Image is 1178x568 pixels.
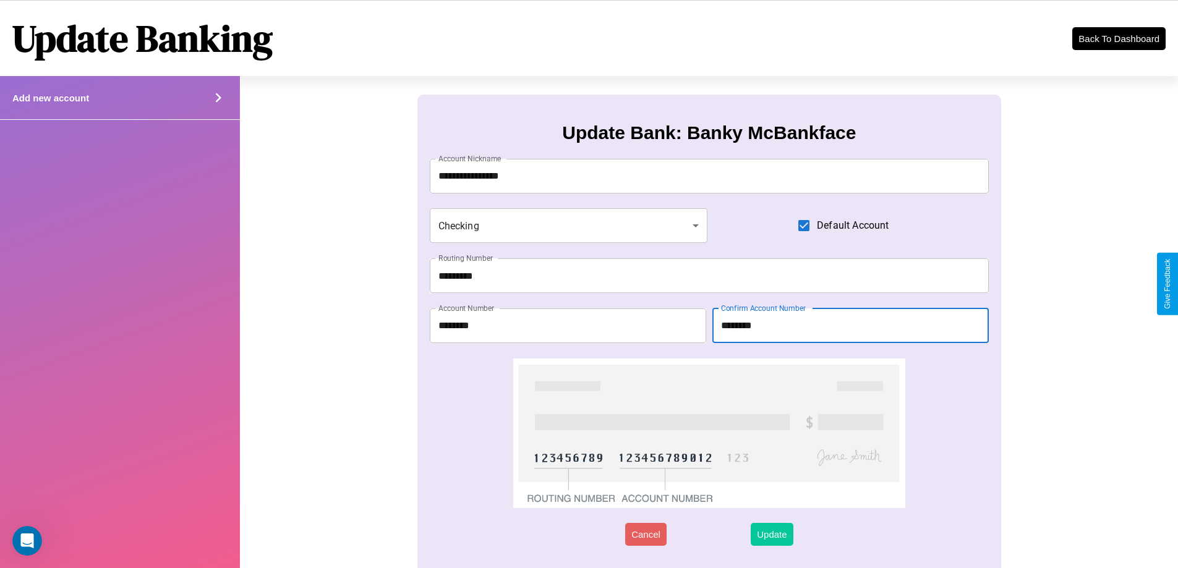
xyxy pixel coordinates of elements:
span: Default Account [817,218,889,233]
label: Account Number [438,303,494,313]
label: Account Nickname [438,153,502,164]
h4: Add new account [12,93,89,103]
div: Checking [430,208,708,243]
button: Update [751,523,793,546]
h1: Update Banking [12,13,273,64]
button: Cancel [625,523,667,546]
label: Routing Number [438,253,493,263]
button: Back To Dashboard [1072,27,1166,50]
iframe: Intercom live chat [12,526,42,556]
h3: Update Bank: Banky McBankface [562,122,856,143]
img: check [513,358,905,508]
div: Give Feedback [1163,259,1172,309]
label: Confirm Account Number [721,303,806,313]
